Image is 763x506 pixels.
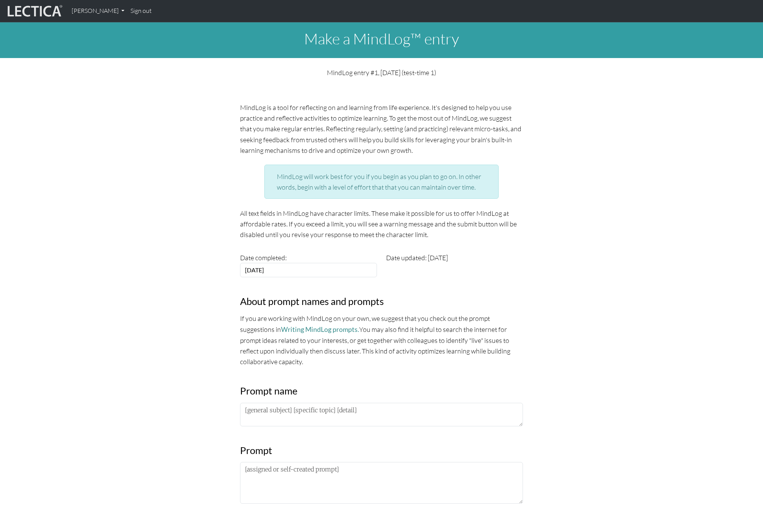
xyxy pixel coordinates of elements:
[281,325,359,333] a: Writing MindLog prompts.
[240,295,523,307] h3: About prompt names and prompts
[127,3,155,19] a: Sign out
[240,385,523,397] h3: Prompt name
[264,165,499,199] div: MindLog will work best for you if you begin as you plan to go on. In other words, begin with a le...
[240,208,523,240] p: All text fields in MindLog have character limits. These make it possible for us to offer MindLog ...
[6,4,63,18] img: lecticalive
[240,252,287,263] label: Date completed:
[240,67,523,78] p: MindLog entry #1, [DATE] (test-time 1)
[240,102,523,156] p: MindLog is a tool for reflecting on and learning from life experience. It's designed to help you ...
[240,445,523,456] h3: Prompt
[381,252,528,277] div: Date updated: [DATE]
[240,313,523,367] p: If you are working with MindLog on your own, we suggest that you check out the prompt suggestions...
[69,3,127,19] a: [PERSON_NAME]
